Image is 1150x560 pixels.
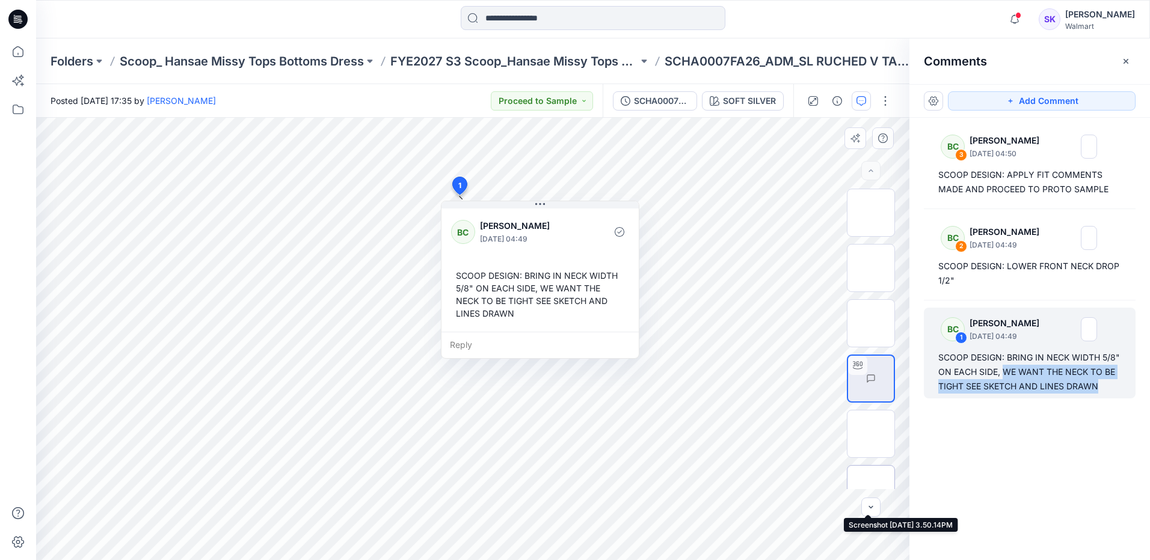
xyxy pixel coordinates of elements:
p: [DATE] 04:50 [970,148,1047,160]
button: Add Comment [948,91,1136,111]
div: 1 [955,332,967,344]
div: SCOOP DESIGN: APPLY FIT COMMENTS MADE AND PROCEED TO PROTO SAMPLE [938,168,1121,196]
p: [PERSON_NAME] [970,133,1047,148]
p: [DATE] 04:49 [970,239,1047,251]
div: Reply [441,332,639,358]
button: Details [828,91,847,111]
a: Folders [51,53,93,70]
p: [PERSON_NAME] [480,219,578,233]
div: BC [941,135,965,159]
div: SCHA0007FA26_ADM_SL RUCHED V TANK [634,94,689,108]
div: SCOOP DESIGN: BRING IN NECK WIDTH 5/8" ON EACH SIDE, WE WANT THE NECK TO BE TIGHT SEE SKETCH AND ... [451,264,629,324]
span: Posted [DATE] 17:35 by [51,94,216,107]
a: Scoop_ Hansae Missy Tops Bottoms Dress [120,53,364,70]
p: [PERSON_NAME] [970,225,1047,239]
div: SCOOP DESIGN: BRING IN NECK WIDTH 5/8" ON EACH SIDE, WE WANT THE NECK TO BE TIGHT SEE SKETCH AND ... [938,350,1121,394]
a: FYE2027 S3 Scoop_Hansae Missy Tops Bottoms Dress Board [390,53,638,70]
div: SK [1039,8,1060,30]
p: SCHA0007FA26_ADM_SL RUCHED V TANK [665,53,912,70]
div: SOFT SILVER [723,94,776,108]
p: [DATE] 04:49 [970,330,1047,342]
div: BC [941,317,965,341]
button: SCHA0007FA26_ADM_SL RUCHED V TANK [613,91,697,111]
p: [DATE] 04:49 [480,233,578,245]
div: [PERSON_NAME] [1065,7,1135,22]
p: [PERSON_NAME] [970,316,1047,330]
div: SCOOP DESIGN: LOWER FRONT NECK DROP 1/2" [938,259,1121,288]
div: BC [941,226,965,250]
button: SOFT SILVER [702,91,784,111]
a: [PERSON_NAME] [147,96,216,106]
h2: Comments [924,54,987,68]
div: Walmart [1065,22,1135,31]
div: 3 [955,149,967,161]
div: 2 [955,240,967,252]
div: BC [451,220,475,244]
span: 1 [458,180,461,191]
